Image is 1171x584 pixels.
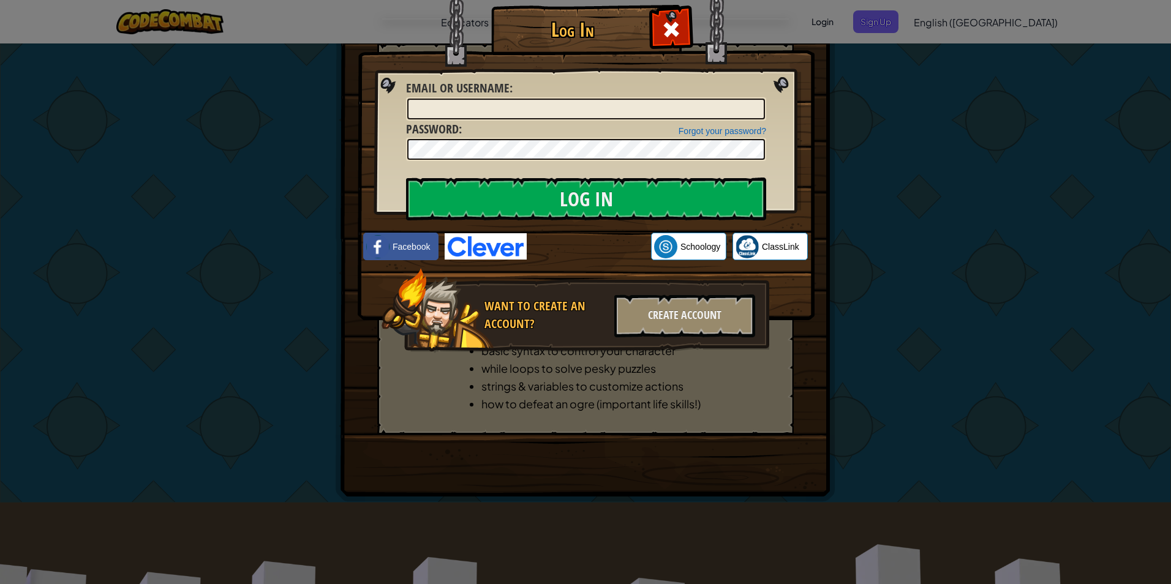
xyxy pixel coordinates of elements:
[680,241,720,253] span: Schoology
[406,178,766,220] input: Log In
[406,121,462,138] label: :
[736,235,759,258] img: classlink-logo-small.png
[366,235,390,258] img: facebook_small.png
[494,19,650,40] h1: Log In
[406,80,510,96] span: Email or Username
[406,121,459,137] span: Password
[393,241,430,253] span: Facebook
[484,298,607,332] div: Want to create an account?
[654,235,677,258] img: schoology.png
[406,80,513,97] label: :
[614,294,755,337] div: Create Account
[679,126,766,136] a: Forgot your password?
[527,233,651,260] iframe: Sign in with Google Button
[762,241,799,253] span: ClassLink
[445,233,527,260] img: clever-logo-blue.png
